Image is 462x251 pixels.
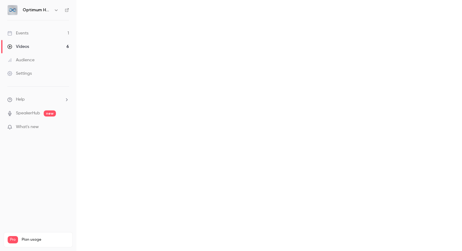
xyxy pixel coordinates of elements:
span: new [44,110,56,117]
h6: Optimum Healthcare IT [23,7,51,13]
span: Help [16,96,25,103]
div: Audience [7,57,35,63]
span: Pro [8,236,18,243]
img: Optimum Healthcare IT [8,5,17,15]
span: What's new [16,124,39,130]
li: help-dropdown-opener [7,96,69,103]
iframe: Noticeable Trigger [62,124,69,130]
a: SpeakerHub [16,110,40,117]
div: Videos [7,44,29,50]
span: Plan usage [22,237,69,242]
div: Settings [7,70,32,77]
div: Events [7,30,28,36]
